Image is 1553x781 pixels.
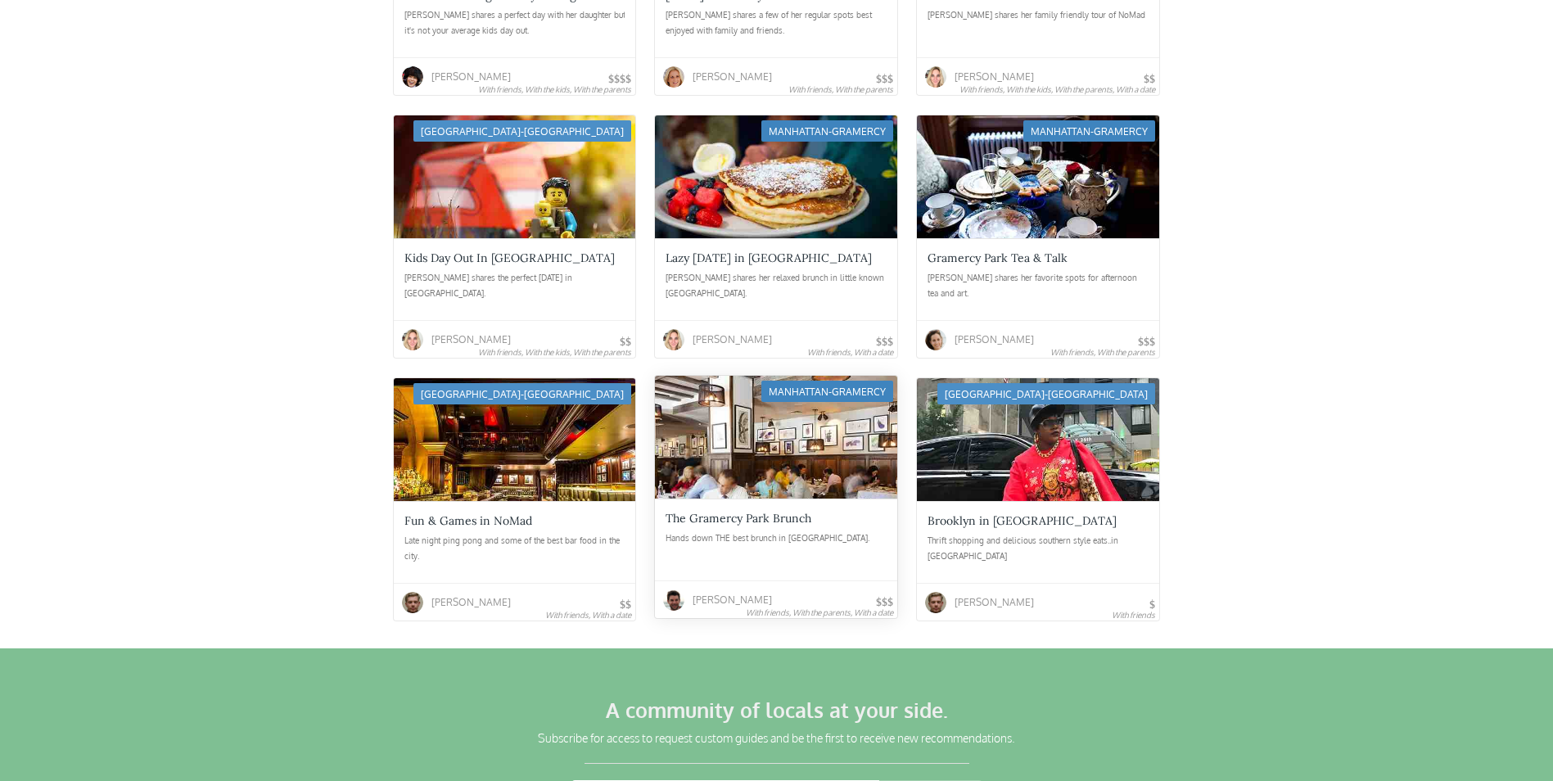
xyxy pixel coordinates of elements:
div: $$$ [876,74,893,84]
div: With friends, With the parents [788,84,893,94]
div: Kids Day Out In [GEOGRAPHIC_DATA] [404,251,615,265]
div: [PERSON_NAME] shares her relaxed brunch in little known [GEOGRAPHIC_DATA]. [666,270,887,303]
div: $$$$ [608,74,631,84]
a: [GEOGRAPHIC_DATA]-[GEOGRAPHIC_DATA]Fun & Games in NoMadLate night ping pong and some of the best ... [394,378,636,621]
div: Manhattan-Gramercy [761,120,893,142]
div: With friends, With a date [545,610,631,620]
div: [PERSON_NAME] shares a few of her regular spots best enjoyed with family and friends. [666,7,887,40]
div: [PERSON_NAME] [693,325,772,354]
h5: Subscribe for access to request custom guides and be the first to receive new recommendations. [392,730,1162,747]
a: Manhattan-GramercyLazy [DATE] in [GEOGRAPHIC_DATA][PERSON_NAME] shares her relaxed brunch in litt... [655,115,897,358]
div: Fun & Games in NoMad [404,513,532,528]
div: With friends, With a date [807,347,893,357]
div: [PERSON_NAME] [431,588,511,616]
a: [GEOGRAPHIC_DATA]-[GEOGRAPHIC_DATA]Brooklyn in [GEOGRAPHIC_DATA]Thrift shopping and delicious sou... [917,378,1159,621]
div: With friends, With the parents, With a date [746,607,893,617]
div: Gramercy Park Tea & Talk [928,251,1068,265]
div: [PERSON_NAME] [955,325,1034,354]
div: $$$ [1138,337,1155,347]
div: $$$ [876,598,893,607]
h2: A community of locals at your side. [392,697,1162,722]
div: Manhattan-Gramercy [761,381,893,402]
div: Lazy [DATE] in [GEOGRAPHIC_DATA] [666,251,872,265]
div: Late night ping pong and some of the best bar food in the city. [404,533,625,566]
a: [GEOGRAPHIC_DATA]-[GEOGRAPHIC_DATA]Kids Day Out In [GEOGRAPHIC_DATA][PERSON_NAME] shares the perf... [394,115,636,358]
div: $$ [620,337,631,347]
div: [PERSON_NAME] shares a perfect day with her daughter but it's not your average kids day out. [404,7,625,40]
div: With friends, With the kids, With the parents, With a date [959,84,1155,94]
div: [PERSON_NAME] shares her family friendly tour of NoMad [928,7,1149,40]
div: $$ [1144,74,1155,84]
div: [GEOGRAPHIC_DATA]-[GEOGRAPHIC_DATA] [413,383,631,404]
div: [PERSON_NAME] [955,588,1034,616]
div: With friends, With the parents [1050,347,1155,357]
div: Manhattan-Gramercy [1023,120,1155,142]
div: [GEOGRAPHIC_DATA]-[GEOGRAPHIC_DATA] [413,120,631,142]
div: [PERSON_NAME] [693,62,772,91]
div: [PERSON_NAME] [955,62,1034,91]
a: Manhattan-GramercyGramercy Park Tea & Talk[PERSON_NAME] shares her favorite spots for afternoon t... [917,115,1159,358]
div: $$ [620,600,631,610]
div: [GEOGRAPHIC_DATA]-[GEOGRAPHIC_DATA] [937,383,1155,404]
div: With friends [1112,610,1155,620]
div: [PERSON_NAME] [693,585,772,614]
div: [PERSON_NAME] shares her favorite spots for afternoon tea and art. [928,270,1149,303]
div: Thrift shopping and delicious southern style eats..in [GEOGRAPHIC_DATA] [928,533,1149,566]
div: [PERSON_NAME] [431,325,511,354]
a: Manhattan-GramercyThe Gramercy Park BrunchHands down THE best brunch in [GEOGRAPHIC_DATA].[PERSON... [655,376,897,618]
div: Hands down THE best brunch in [GEOGRAPHIC_DATA]. [666,530,887,563]
div: [PERSON_NAME] shares the perfect [DATE] in [GEOGRAPHIC_DATA]. [404,270,625,303]
div: Brooklyn in [GEOGRAPHIC_DATA] [928,513,1117,528]
div: $$$ [876,337,893,347]
div: With friends, With the kids, With the parents [478,84,631,94]
div: With friends, With the kids, With the parents [478,347,631,357]
div: [PERSON_NAME] [431,62,511,91]
div: The Gramercy Park Brunch [666,511,811,526]
div: $ [1149,600,1155,610]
